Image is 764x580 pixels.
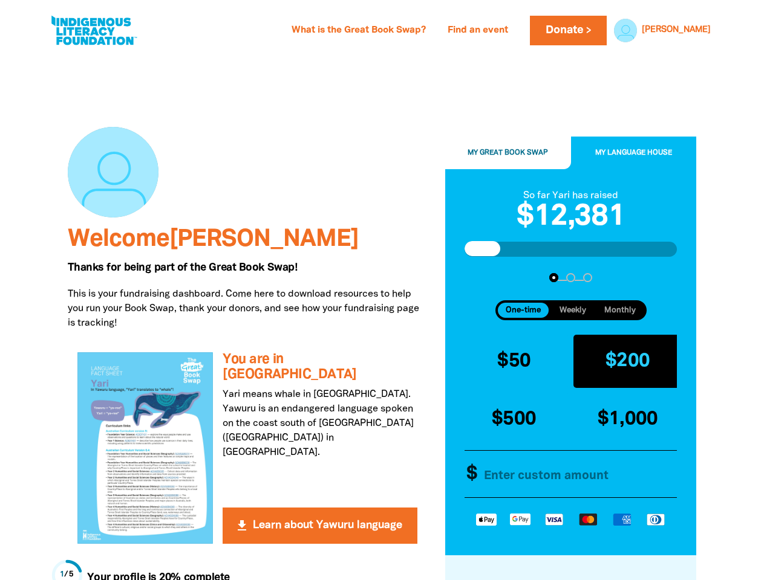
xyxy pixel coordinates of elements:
[530,16,606,45] a: Donate
[606,352,650,370] span: $200
[566,273,575,282] button: Navigate to step 2 of 3 to enter your details
[440,21,515,40] a: Find an event
[639,512,673,526] img: Diners Club logo
[68,228,359,251] span: Welcome [PERSON_NAME]
[468,149,548,156] span: My Great Book Swap
[473,451,681,497] input: Enter custom amount
[506,306,541,314] span: One-time
[460,335,569,387] button: $50
[77,352,214,543] img: You are in Yari house
[571,512,605,526] img: Mastercard logo
[560,306,586,314] span: Weekly
[60,571,65,578] span: 1
[642,26,711,34] a: [PERSON_NAME]
[604,306,636,314] span: Monthly
[595,149,672,156] span: My Language House
[235,518,249,533] i: get_app
[551,303,594,318] button: Weekly
[498,303,549,318] button: One-time
[495,300,647,320] div: Donation frequency
[605,512,639,526] img: American Express logo
[223,352,417,382] h3: You are in [GEOGRAPHIC_DATA]
[583,273,592,282] button: Navigate to step 3 of 3 to enter your payment details
[460,393,569,445] button: $500
[497,352,531,370] span: $50
[68,263,298,272] span: Thanks for being part of the Great Book Swap!
[469,512,503,526] img: Apple Pay logo
[284,21,433,40] a: What is the Great Book Swap?
[503,512,537,526] img: Google Pay logo
[598,410,658,428] span: $1,000
[445,137,571,169] button: My Great Book Swap
[460,451,477,497] span: $
[549,273,558,282] button: Navigate to step 1 of 3 to enter your donation amount
[573,393,682,445] button: $1,000
[223,507,417,544] button: get_app Learn about Yawuru language
[571,137,697,169] button: My Language House
[596,303,644,318] button: Monthly
[537,512,571,526] img: Visa logo
[573,335,682,387] button: $200
[492,410,536,428] span: $500
[68,287,427,330] p: This is your fundraising dashboard. Come here to download resources to help you run your Book Swa...
[465,202,677,231] h2: $12,381
[465,188,677,202] div: So far Yari has raised
[465,502,677,535] div: Available payment methods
